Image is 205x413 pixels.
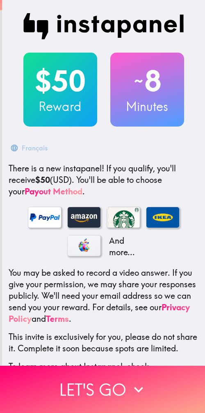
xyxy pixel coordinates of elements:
p: You may be asked to record a video answer. If you give your permission, we may share your respons... [9,267,198,325]
p: If you qualify, you'll receive (USD) . You'll be able to choose your . [9,163,198,197]
a: Privacy Policy [9,302,190,324]
h3: Reward [23,98,97,115]
b: $50 [35,175,50,185]
h2: $50 [23,64,97,98]
p: This invite is exclusively for you, please do not share it. Complete it soon because spots are li... [9,331,198,354]
button: Français [9,140,51,156]
img: Instapanel [23,13,184,39]
div: Français [22,142,48,154]
p: And more... [107,235,140,258]
h2: 8 [110,64,184,98]
a: Terms [46,314,69,324]
h3: Minutes [110,98,184,115]
span: There is a new instapanel! [9,163,104,173]
a: Payout Method [25,186,82,196]
p: To learn more about Instapanel, check out . For questions or help, email us at . [9,361,198,395]
span: ~ [133,69,144,93]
